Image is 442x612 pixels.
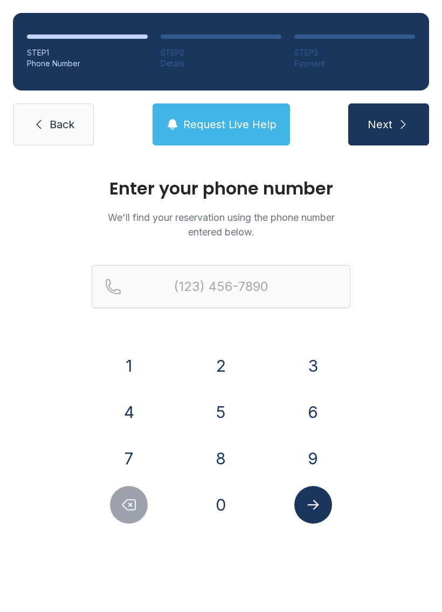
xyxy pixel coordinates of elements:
[294,347,332,385] button: 3
[202,347,240,385] button: 2
[294,440,332,477] button: 9
[161,58,281,69] div: Details
[294,47,415,58] div: STEP 3
[92,210,350,239] p: We'll find your reservation using the phone number entered below.
[202,393,240,431] button: 5
[92,180,350,197] h1: Enter your phone number
[202,486,240,524] button: 0
[110,486,148,524] button: Delete number
[161,47,281,58] div: STEP 2
[27,58,148,69] div: Phone Number
[294,58,415,69] div: Payment
[50,117,74,132] span: Back
[27,47,148,58] div: STEP 1
[92,265,350,308] input: Reservation phone number
[110,440,148,477] button: 7
[110,347,148,385] button: 1
[110,393,148,431] button: 4
[368,117,392,132] span: Next
[294,486,332,524] button: Submit lookup form
[294,393,332,431] button: 6
[202,440,240,477] button: 8
[183,117,277,132] span: Request Live Help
